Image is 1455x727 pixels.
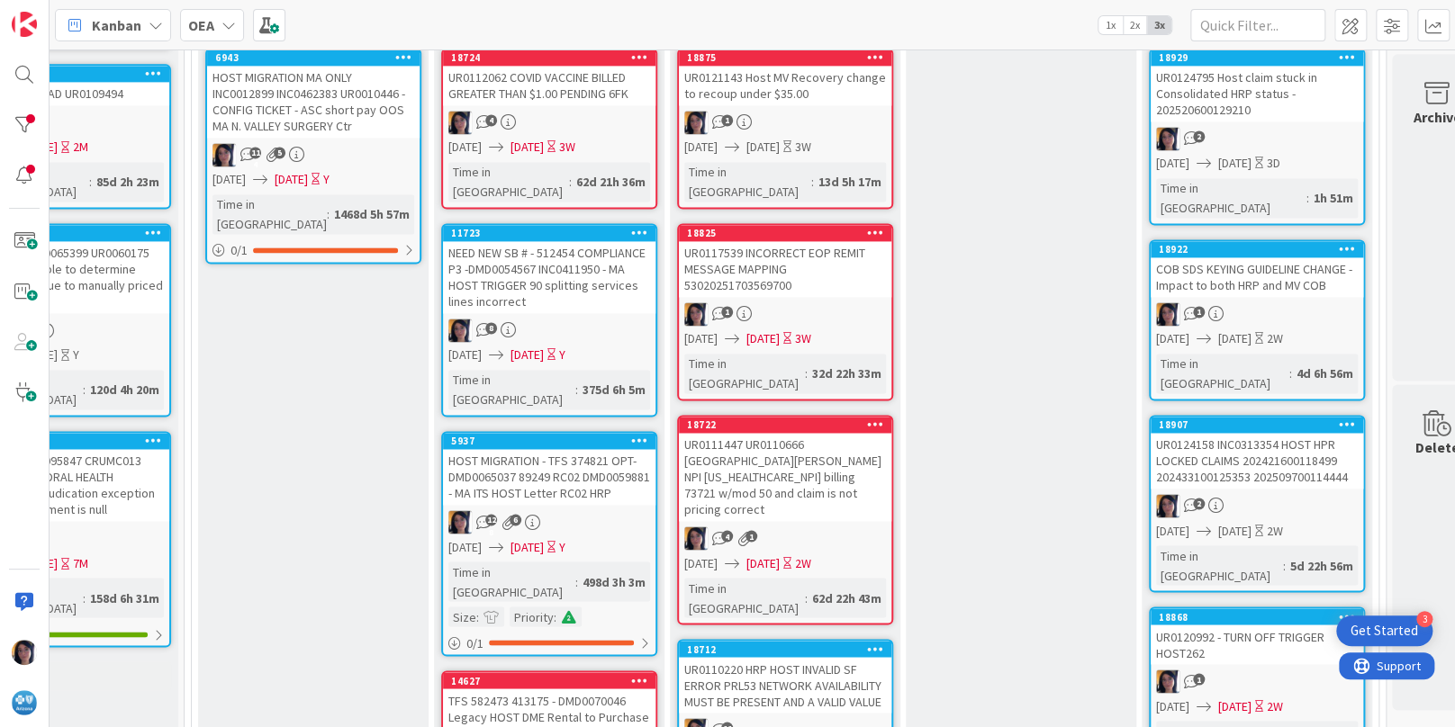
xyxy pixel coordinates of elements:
div: 18929UR0124795 Host claim stuck in Consolidated HRP status - 202520600129210 [1151,49,1363,121]
div: 18724 [443,49,655,66]
span: [DATE] [1218,696,1252,715]
a: 11723NEED NEW SB # - 512454 COMPLIANCE P3 -DMD0054567 INC0411950 - MA HOST TRIGGER 90 splitting s... [441,223,657,417]
div: 4d 6h 56m [1292,363,1358,383]
div: 18868 [1159,610,1363,623]
span: 2x [1123,16,1147,34]
div: Y [323,170,330,189]
div: UR0124158 INC0313354 HOST HPR LOCKED CLAIMS 202421600118499 202433100125353 202509700114444 [1151,433,1363,489]
div: 1h 51m [1309,188,1358,208]
div: Size [448,606,476,626]
span: [DATE] [1156,329,1189,348]
div: 11723NEED NEW SB # - 512454 COMPLIANCE P3 -DMD0054567 INC0411950 - MA HOST TRIGGER 90 splitting s... [443,225,655,313]
span: [DATE] [511,537,544,556]
div: NEED NEW SB # - 512454 COMPLIANCE P3 -DMD0054567 INC0411950 - MA HOST TRIGGER 90 splitting servic... [443,241,655,313]
input: Quick Filter... [1190,9,1325,41]
div: 18929 [1151,49,1363,66]
div: UR0124795 Host claim stuck in Consolidated HRP status - 202520600129210 [1151,66,1363,121]
div: TC [679,302,891,326]
div: 120d 4h 20m [86,380,164,399]
span: 1 [746,530,757,542]
div: TC [443,319,655,342]
div: TC [1151,302,1363,326]
div: 85d 2h 23m [92,172,164,192]
span: : [554,606,556,626]
div: UR0120992 - TURN OFF TRIGGER HOST262 [1151,624,1363,664]
img: TC [1156,127,1179,150]
div: 18724UR0112062 COVID VACCINE BILLED GREATER THAN $1.00 PENDING 6FK [443,49,655,105]
div: 62d 21h 36m [572,172,650,192]
div: 158d 6h 31m [86,588,164,607]
div: 18722UR0111447 UR0110666 [GEOGRAPHIC_DATA][PERSON_NAME] NPI [US_HEALTHCARE_NPI] billing 73721 w/m... [679,417,891,521]
div: 18868UR0120992 - TURN OFF TRIGGER HOST262 [1151,608,1363,664]
div: Y [559,537,565,556]
div: Time in [GEOGRAPHIC_DATA] [448,370,575,409]
span: Kanban [92,14,141,36]
a: 18722UR0111447 UR0110666 [GEOGRAPHIC_DATA][PERSON_NAME] NPI [US_HEALTHCARE_NPI] billing 73721 w/m... [677,415,893,624]
div: 11723 [443,225,655,241]
span: : [1306,188,1309,208]
div: UR0117539 INCORRECT EOP REMIT MESSAGE MAPPING 53020251703569700 [679,241,891,297]
a: 18724UR0112062 COVID VACCINE BILLED GREATER THAN $1.00 PENDING 6FKTC[DATE][DATE]3WTime in [GEOGRA... [441,48,657,209]
div: Y [559,346,565,364]
div: UR0112062 COVID VACCINE BILLED GREATER THAN $1.00 PENDING 6FK [443,66,655,105]
div: 1468d 5h 57m [330,204,414,224]
span: : [575,571,578,591]
img: TC [1156,302,1179,326]
span: [DATE] [684,553,718,572]
span: : [83,380,86,399]
div: 3W [795,138,811,157]
span: [DATE] [684,138,718,157]
span: : [327,204,330,224]
div: 0/1 [207,239,420,262]
span: [DATE] [1218,154,1252,173]
div: TC [443,111,655,134]
div: 32d 22h 33m [808,363,886,383]
img: Visit kanbanzone.com [12,12,37,37]
span: [DATE] [684,329,718,348]
div: 18922COB SDS KEYING GUIDELINE CHANGE - Impact to both HRP and MV COB [1151,241,1363,297]
span: 2 [1193,130,1205,142]
div: 2M [73,138,88,157]
div: 13d 5h 17m [814,172,886,192]
img: TC [448,510,472,534]
span: [DATE] [746,329,780,348]
span: [DATE] [1156,521,1189,540]
a: 18907UR0124158 INC0313354 HOST HPR LOCKED CLAIMS 202421600118499 202433100125353 202509700114444T... [1149,415,1365,592]
div: 18875 [679,49,891,66]
div: 0/1 [443,632,655,654]
div: Time in [GEOGRAPHIC_DATA] [448,561,575,601]
div: 5937 [443,433,655,449]
span: [DATE] [448,537,482,556]
div: 14627 [443,672,655,688]
a: 18929UR0124795 Host claim stuck in Consolidated HRP status - 202520600129210TC[DATE][DATE]3DTime ... [1149,48,1365,225]
div: Time in [GEOGRAPHIC_DATA] [684,354,805,393]
div: UR0121143 Host MV Recovery change to recoup under $35.00 [679,66,891,105]
div: Y [73,346,79,364]
span: [DATE] [1156,696,1189,715]
div: 18722 [687,418,891,431]
span: [DATE] [511,346,544,364]
span: [DATE] [448,138,482,157]
img: TC [684,111,708,134]
div: 2W [795,553,811,572]
div: 18875 [687,51,891,64]
div: 14627 [451,674,655,687]
img: avatar [12,690,37,715]
div: 498d 3h 3m [578,571,650,591]
div: TC [443,510,655,534]
div: 18712UR0110220 HRP HOST INVALID SF ERROR PRL53 NETWORK AVAILABILITY MUST BE PRESENT AND A VALID V... [679,641,891,713]
div: 5d 22h 56m [1286,555,1358,575]
div: TC [679,111,891,134]
span: [DATE] [746,138,780,157]
span: [DATE] [275,170,308,189]
div: Time in [GEOGRAPHIC_DATA] [212,194,327,234]
div: 62d 22h 43m [808,588,886,607]
span: 4 [485,114,497,126]
div: UR0111447 UR0110666 [GEOGRAPHIC_DATA][PERSON_NAME] NPI [US_HEALTHCARE_NPI] billing 73721 w/mod 50... [679,433,891,521]
div: 6943HOST MIGRATION MA ONLY INC0012899 INC0462383 UR0010446 - CONFIG TICKET - ASC short pay OOS MA... [207,49,420,138]
span: 2 [1193,498,1205,509]
a: 18825UR0117539 INCORRECT EOP REMIT MESSAGE MAPPING 53020251703569700TC[DATE][DATE]3WTime in [GEOG... [677,223,893,400]
span: Support [38,3,82,24]
div: 18875UR0121143 Host MV Recovery change to recoup under $35.00 [679,49,891,105]
div: TC [1151,669,1363,693]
